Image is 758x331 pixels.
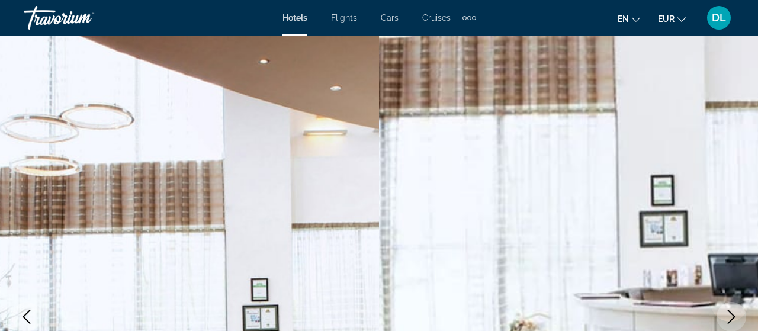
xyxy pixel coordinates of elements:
a: Flights [331,13,357,23]
span: en [618,14,629,24]
button: Extra navigation items [462,8,476,27]
button: Change currency [658,10,686,27]
span: DL [712,12,726,24]
a: Travorium [24,2,142,33]
iframe: Button to launch messaging window [711,284,749,322]
a: Cars [381,13,399,23]
a: Cruises [422,13,451,23]
a: Hotels [282,13,307,23]
span: EUR [658,14,675,24]
button: User Menu [704,5,734,30]
button: Change language [618,10,640,27]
